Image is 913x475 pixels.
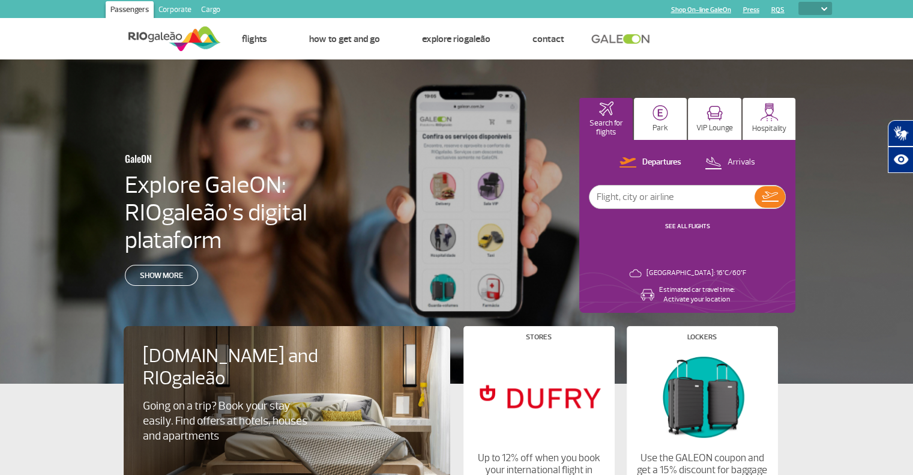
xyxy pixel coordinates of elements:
[661,222,714,231] button: SEE ALL FLIGHTS
[634,98,687,140] button: Park
[422,33,490,45] a: Explore RIOgaleão
[599,101,613,116] img: airplaneHomeActive.svg
[616,155,685,171] button: Departures
[665,222,710,230] a: SEE ALL FLIGHTS
[125,146,325,171] h3: GaleON
[771,6,785,14] a: RQS
[687,334,717,340] h4: Lockers
[752,124,786,133] p: Hospitality
[106,1,154,20] a: Passengers
[642,157,681,168] p: Departures
[743,6,759,14] a: Press
[707,106,723,121] img: vipRoom.svg
[688,98,741,140] button: VIP Lounge
[760,103,779,121] img: hospitality.svg
[154,1,196,20] a: Corporate
[143,399,313,444] p: Going on a trip? Book your stay easily. Find offers at hotels, houses and apartments
[728,157,755,168] p: Arrivals
[743,98,796,140] button: Hospitality
[242,33,267,45] a: Flights
[652,105,668,121] img: carParkingHome.svg
[532,33,564,45] a: Contact
[888,120,913,147] button: Abrir tradutor de língua de sinais.
[125,265,198,286] a: Show more
[636,350,767,443] img: Lockers
[143,345,334,390] h4: [DOMAIN_NAME] and RIOgaleão
[671,6,731,14] a: Shop On-line GaleOn
[701,155,759,171] button: Arrivals
[196,1,225,20] a: Cargo
[888,147,913,173] button: Abrir recursos assistivos.
[125,171,384,254] h4: Explore GaleON: RIOgaleão’s digital plataform
[659,285,735,304] p: Estimated car travel time: Activate your location
[589,186,755,208] input: Flight, city or airline
[579,98,633,140] button: Search for flights
[652,124,668,133] p: Park
[526,334,552,340] h4: Stores
[888,120,913,173] div: Plugin de acessibilidade da Hand Talk.
[646,268,746,278] p: [GEOGRAPHIC_DATA]: 16°C/60°F
[143,345,431,444] a: [DOMAIN_NAME] and RIOgaleãoGoing on a trip? Book your stay easily. Find offers at hotels, houses ...
[696,124,733,133] p: VIP Lounge
[309,33,380,45] a: How to get and go
[473,350,604,443] img: Stores
[585,119,627,137] p: Search for flights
